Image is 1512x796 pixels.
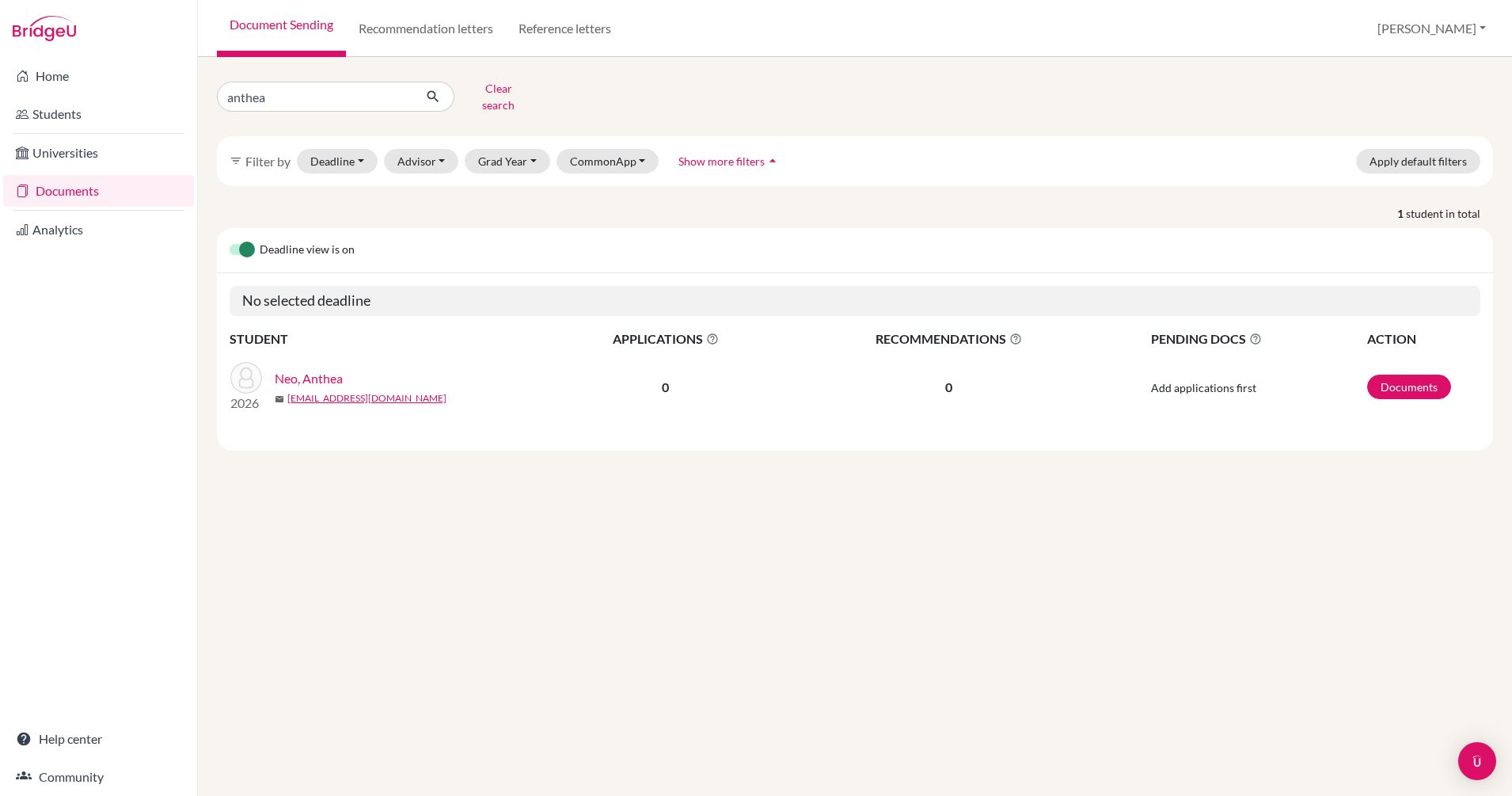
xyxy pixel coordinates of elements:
button: CommonApp [557,149,659,173]
span: Show more filters [678,154,765,168]
a: [EMAIL_ADDRESS][DOMAIN_NAME] [287,391,446,406]
a: Students [3,98,194,130]
b: 0 [662,379,669,394]
button: Apply default filters [1356,149,1480,173]
img: Bridge-U [13,16,76,41]
span: mail [275,394,284,404]
span: Filter by [245,154,291,169]
p: 2026 [230,394,262,413]
button: [PERSON_NAME] [1370,13,1493,44]
span: APPLICATIONS [547,329,784,348]
h5: No selected deadline [230,286,1480,316]
p: 0 [785,378,1112,397]
i: filter_list [230,154,242,167]
th: ACTION [1366,329,1480,349]
a: Help center [3,723,194,755]
a: Home [3,60,194,92]
a: Community [3,761,194,793]
input: Find student by name... [217,82,413,112]
a: Universities [3,137,194,169]
span: Deadline view is on [260,241,355,260]
button: Show more filtersarrow_drop_up [665,149,794,173]
span: Add applications first [1151,381,1256,394]
button: Deadline [297,149,378,173]
th: STUDENT [230,329,546,349]
img: Neo, Anthea [230,362,262,394]
a: Documents [1367,375,1451,399]
button: Advisor [384,149,459,173]
span: student in total [1406,205,1493,222]
strong: 1 [1397,205,1406,222]
span: PENDING DOCS [1151,329,1366,348]
a: Documents [3,175,194,207]
i: arrow_drop_up [765,153,781,169]
span: RECOMMENDATIONS [785,329,1112,348]
a: Analytics [3,214,194,246]
a: Neo, Anthea [275,369,343,388]
button: Grad Year [465,149,550,173]
div: Open Intercom Messenger [1458,742,1496,780]
button: Clear search [454,76,542,117]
